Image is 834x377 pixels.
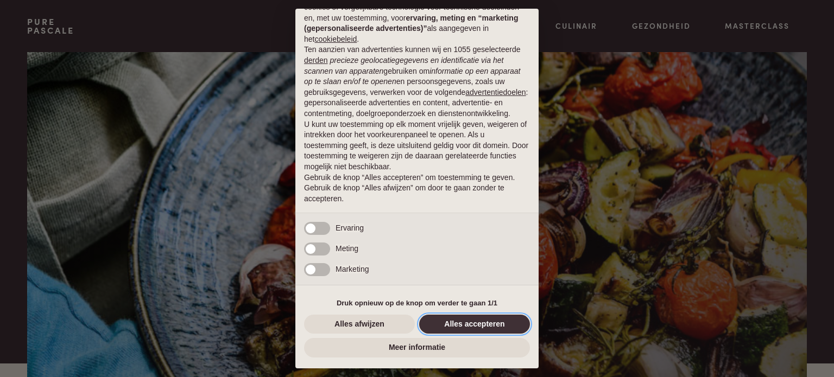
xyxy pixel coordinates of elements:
[304,55,328,66] button: derden
[304,172,530,205] p: Gebruik de knop “Alles accepteren” om toestemming te geven. Gebruik de knop “Alles afwijzen” om d...
[419,315,530,334] button: Alles accepteren
[314,35,357,43] a: cookiebeleid
[465,87,526,98] button: advertentiedoelen
[304,315,415,334] button: Alles afwijzen
[304,14,518,33] strong: ervaring, meting en “marketing (gepersonaliseerde advertenties)”
[304,56,503,75] em: precieze geolocatiegegevens en identificatie via het scannen van apparaten
[304,44,530,119] p: Ten aanzien van advertenties kunnen wij en 1055 geselecteerde gebruiken om en persoonsgegevens, z...
[304,119,530,172] p: U kunt uw toestemming op elk moment vrijelijk geven, weigeren of intrekken door het voorkeurenpan...
[336,223,364,232] span: Ervaring
[336,265,369,273] span: Marketing
[336,244,358,253] span: Meting
[304,338,530,357] button: Meer informatie
[304,67,521,86] em: informatie op een apparaat op te slaan en/of te openen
